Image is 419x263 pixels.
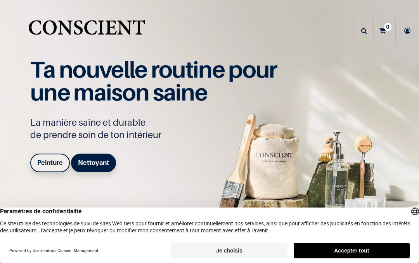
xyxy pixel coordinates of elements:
a: Nettoyant [71,154,116,172]
b: Peinture [37,159,63,166]
p: La manière saine et durable de prendre soin de ton intérieur [30,116,282,141]
a: Peinture [30,154,70,172]
a: Logo of Conscient [27,16,147,46]
img: Conscient [27,16,147,46]
a: 0 [374,17,395,44]
sup: 0 [384,23,391,31]
b: Nettoyant [78,159,109,166]
span: Ta nouvelle routine pour une maison saine [30,55,277,106]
